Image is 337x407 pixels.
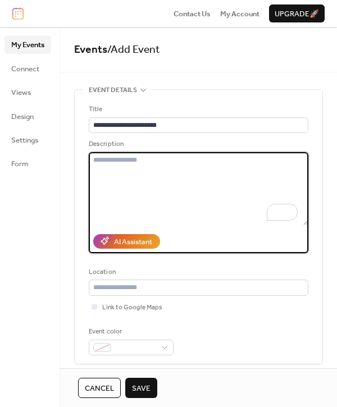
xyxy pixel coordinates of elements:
div: AI Assistant [114,236,152,248]
span: Connect [11,63,39,75]
a: My Account [220,8,259,19]
div: Title [89,104,306,115]
span: My Account [220,8,259,20]
span: Form [11,158,29,170]
span: Link to Google Maps [102,302,162,313]
span: / Add Event [107,39,160,60]
a: Form [4,154,51,172]
span: Contact Us [174,8,211,20]
span: Event details [89,85,137,96]
a: Events [74,39,107,60]
a: My Events [4,35,51,53]
button: Cancel [78,378,121,398]
button: AI Assistant [93,234,160,249]
button: Save [125,378,157,398]
button: Upgrade🚀 [269,4,325,22]
span: Save [132,383,151,394]
a: Contact Us [174,8,211,19]
span: Cancel [85,383,114,394]
a: Connect [4,60,51,77]
img: logo [12,7,24,20]
span: Design [11,111,34,122]
div: Event color [89,326,171,337]
textarea: To enrich screen reader interactions, please activate Accessibility in Grammarly extension settings [89,152,308,225]
span: Views [11,87,31,98]
a: Design [4,107,51,125]
a: Views [4,83,51,101]
div: Description [89,139,306,150]
span: Settings [11,135,38,146]
span: Upgrade 🚀 [275,8,319,20]
div: Location [89,267,306,278]
span: My Events [11,39,44,51]
a: Settings [4,131,51,149]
